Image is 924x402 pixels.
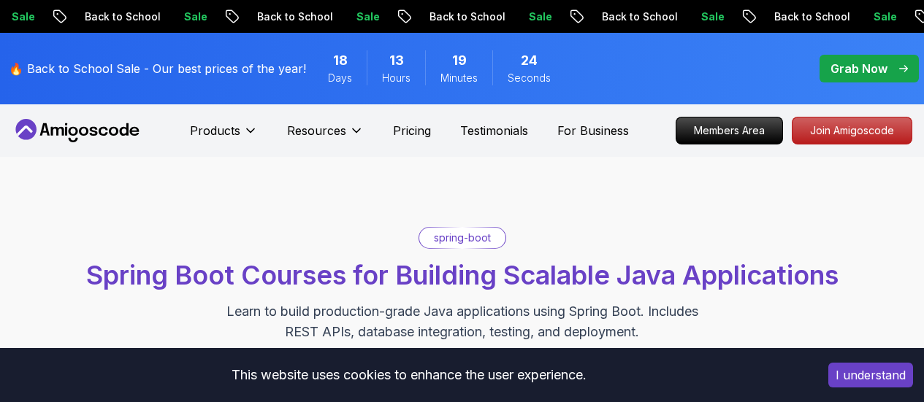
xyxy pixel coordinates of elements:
a: Join Amigoscode [792,117,912,144]
p: Learn to build production-grade Java applications using Spring Boot. Includes REST APIs, database... [217,301,708,342]
p: Resources [287,122,346,139]
span: Hours [382,71,411,85]
span: Days [328,71,352,85]
p: Sale [690,9,736,24]
span: 24 Seconds [521,50,538,71]
p: spring-boot [434,231,491,245]
a: Testimonials [460,122,528,139]
p: Sale [345,9,392,24]
span: Seconds [508,71,551,85]
span: Minutes [440,71,478,85]
button: Products [190,122,258,151]
span: 19 Minutes [452,50,467,71]
p: Sale [862,9,909,24]
button: Accept cookies [828,363,913,387]
p: Back to School [590,9,690,24]
a: Members Area [676,117,783,144]
p: Sale [172,9,219,24]
p: Back to School [73,9,172,24]
p: Sale [517,9,564,24]
p: Members Area [676,117,782,144]
span: 13 Hours [389,50,404,71]
div: This website uses cookies to enhance the user experience. [11,359,806,391]
p: Back to School [763,9,862,24]
span: 18 Days [333,50,348,71]
button: Resources [287,122,364,151]
a: Pricing [393,122,431,139]
p: Products [190,122,240,139]
p: Join Amigoscode [793,117,912,144]
p: Grab Now [831,60,887,77]
p: Back to School [245,9,345,24]
p: 🔥 Back to School Sale - Our best prices of the year! [9,60,306,77]
span: Spring Boot Courses for Building Scalable Java Applications [86,259,839,291]
p: Back to School [418,9,517,24]
a: For Business [557,122,629,139]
